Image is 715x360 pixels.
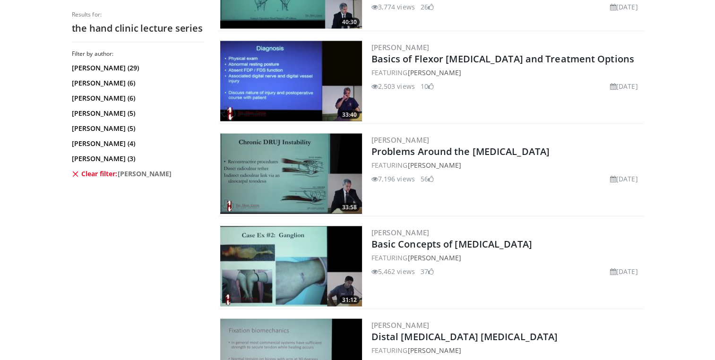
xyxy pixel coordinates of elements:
[407,161,461,170] a: [PERSON_NAME]
[371,81,415,91] li: 2,503 views
[220,41,362,121] a: 33:40
[421,266,434,276] li: 37
[371,160,642,170] div: FEATURING
[72,124,202,133] a: [PERSON_NAME] (5)
[220,134,362,214] img: bbb4fcc0-f4d3-431b-87df-11a0caa9bf74.300x170_q85_crop-smart_upscale.jpg
[220,134,362,214] a: 33:58
[72,109,202,118] a: [PERSON_NAME] (5)
[421,81,434,91] li: 10
[72,139,202,148] a: [PERSON_NAME] (4)
[371,266,415,276] li: 5,462 views
[339,18,360,26] span: 40:30
[371,2,415,12] li: 3,774 views
[371,345,642,355] div: FEATURING
[371,330,558,343] a: Distal [MEDICAL_DATA] [MEDICAL_DATA]
[371,68,642,77] div: FEATURING
[72,22,204,34] h2: the hand clinic lecture series
[118,169,172,179] span: [PERSON_NAME]
[220,226,362,307] img: fca016a0-5798-444f-960e-01c0017974b3.300x170_q85_crop-smart_upscale.jpg
[421,174,434,184] li: 56
[339,296,360,304] span: 31:12
[407,68,461,77] a: [PERSON_NAME]
[421,2,434,12] li: 26
[610,2,638,12] li: [DATE]
[610,81,638,91] li: [DATE]
[407,346,461,355] a: [PERSON_NAME]
[220,226,362,307] a: 31:12
[371,228,430,237] a: [PERSON_NAME]
[72,169,202,179] a: Clear filter:[PERSON_NAME]
[72,78,202,88] a: [PERSON_NAME] (6)
[371,135,430,145] a: [PERSON_NAME]
[339,203,360,212] span: 33:58
[371,320,430,330] a: [PERSON_NAME]
[371,253,642,263] div: FEATURING
[371,174,415,184] li: 7,196 views
[339,111,360,119] span: 33:40
[72,154,202,163] a: [PERSON_NAME] (3)
[72,63,202,73] a: [PERSON_NAME] (29)
[72,94,202,103] a: [PERSON_NAME] (6)
[371,52,634,65] a: Basics of Flexor [MEDICAL_DATA] and Treatment Options
[407,253,461,262] a: [PERSON_NAME]
[72,50,204,58] h3: Filter by author:
[220,41,362,121] img: 2092976e-cfb7-4842-9f9e-72b5c73b29d7.300x170_q85_crop-smart_upscale.jpg
[610,266,638,276] li: [DATE]
[371,145,550,158] a: Problems Around the [MEDICAL_DATA]
[371,238,532,250] a: Basic Concepts of [MEDICAL_DATA]
[371,43,430,52] a: [PERSON_NAME]
[610,174,638,184] li: [DATE]
[72,11,204,18] p: Results for:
